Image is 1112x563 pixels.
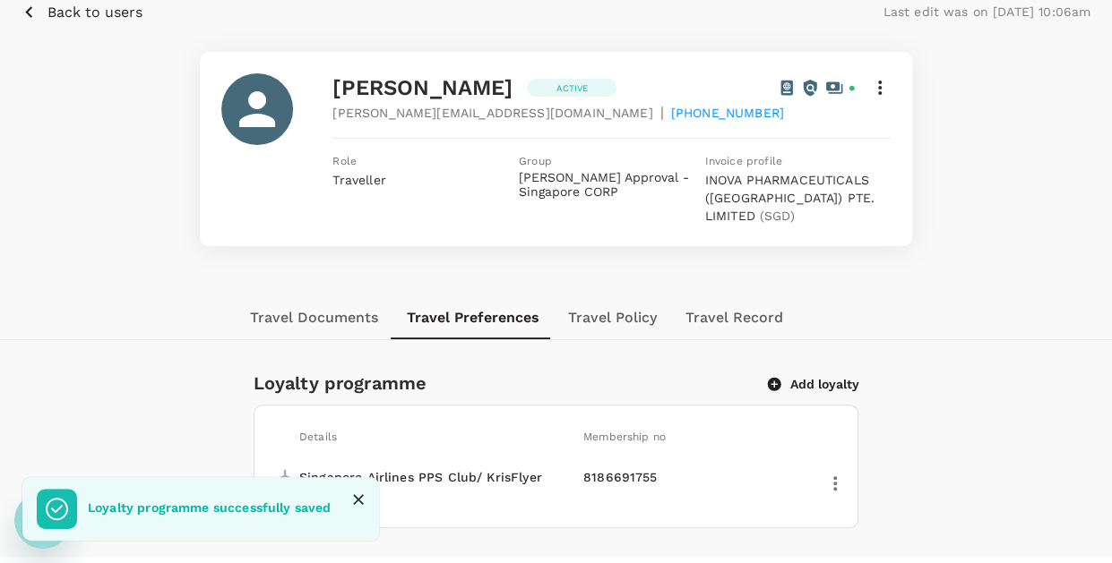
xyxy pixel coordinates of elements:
[14,491,72,549] iframe: Button to launch messaging window
[519,171,703,200] button: [PERSON_NAME] Approval - Singapore CORP
[332,173,385,187] span: Traveller
[556,81,588,95] p: Active
[22,1,142,23] button: Back to users
[519,153,705,171] span: Group
[660,102,664,124] span: |
[671,104,784,122] span: [PHONE_NUMBER]
[705,153,892,171] span: Invoice profile
[332,153,519,171] span: Role
[299,431,337,443] span: Details
[760,209,795,223] span: ( SGD )
[883,3,1090,21] p: Last edit was on [DATE] 10:06am
[671,296,797,339] button: Travel Record
[705,171,892,225] p: INOVA PHARMACEUTICALS ([GEOGRAPHIC_DATA]) PTE. LIMITED
[392,296,554,339] button: Travel Preferences
[254,369,754,397] h6: Loyalty programme
[332,75,513,100] span: [PERSON_NAME]
[583,468,813,486] p: 8186691755
[345,486,372,513] button: Close
[583,431,666,443] span: Membership no
[88,499,331,516] p: Loyalty programme successfully saved
[554,296,671,339] button: Travel Policy
[47,4,142,21] span: Back to users
[332,104,652,122] span: [PERSON_NAME][EMAIL_ADDRESS][DOMAIN_NAME]
[236,296,392,339] button: Travel Documents
[299,468,576,486] p: Singapore Airlines PPS Club/ KrisFlyer
[768,376,858,392] button: Add loyalty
